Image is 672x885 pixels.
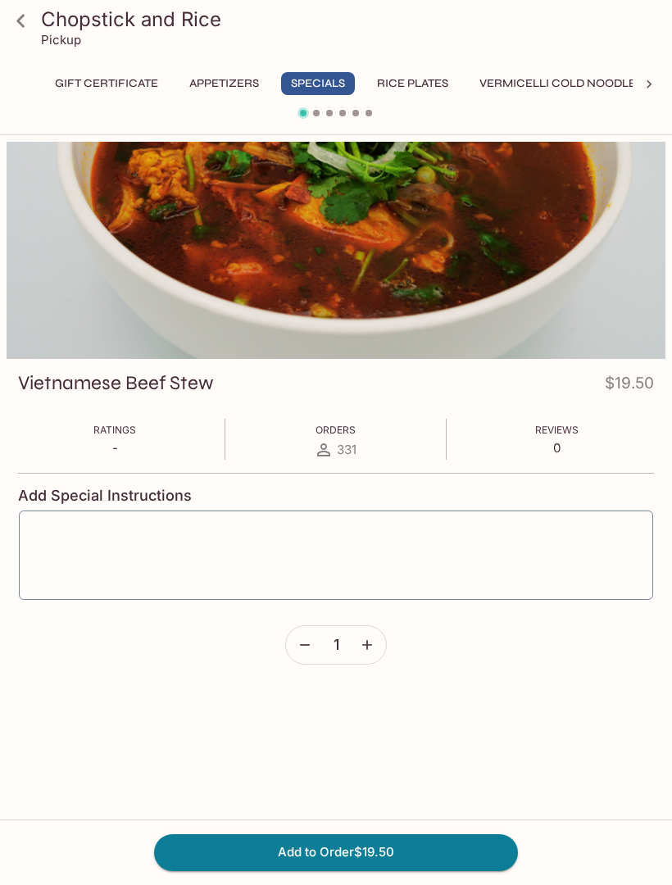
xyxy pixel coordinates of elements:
[337,442,356,457] span: 331
[41,32,81,48] p: Pickup
[41,7,659,32] h3: Chopstick and Rice
[93,440,136,456] p: -
[180,72,268,95] button: Appetizers
[154,834,518,870] button: Add to Order$19.50
[535,424,579,436] span: Reviews
[334,636,339,654] span: 1
[18,487,654,505] h4: Add Special Instructions
[281,72,355,95] button: Specials
[18,370,214,396] h3: Vietnamese Beef Stew
[93,424,136,436] span: Ratings
[316,424,356,436] span: Orders
[605,370,654,402] h4: $19.50
[7,142,665,359] div: Vietnamese Beef Stew
[368,72,457,95] button: Rice Plates
[46,72,167,95] button: Gift Certificate
[470,72,645,95] button: Vermicelli Cold Noodle
[535,440,579,456] p: 0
